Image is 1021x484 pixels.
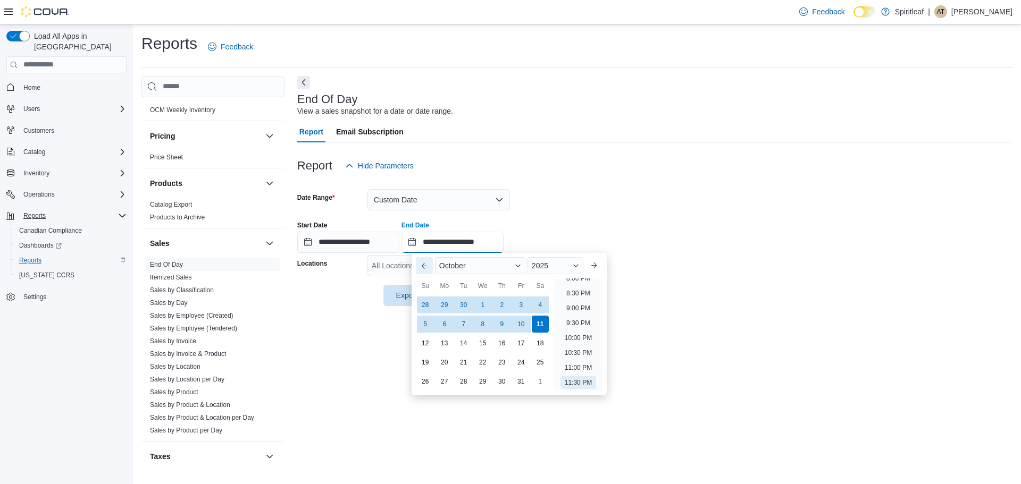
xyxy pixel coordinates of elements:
div: day-30 [493,373,510,390]
span: Users [23,105,40,113]
button: Previous Month [416,257,433,274]
h3: End Of Day [297,93,358,106]
a: Sales by Employee (Tendered) [150,325,237,332]
div: day-26 [417,373,434,390]
div: Mo [436,277,453,294]
div: day-5 [417,316,434,333]
div: Button. Open the month selector. October is currently selected. [435,257,525,274]
div: day-7 [455,316,472,333]
div: day-10 [513,316,530,333]
span: Load All Apps in [GEOGRAPHIC_DATA] [30,31,127,52]
span: Settings [23,293,46,301]
span: Reports [15,254,127,267]
span: Dashboards [19,241,62,250]
span: Catalog [23,148,45,156]
button: Next month [585,257,602,274]
div: day-4 [532,296,549,313]
a: Sales by Invoice & Product [150,350,226,358]
div: day-1 [532,373,549,390]
div: day-29 [474,373,491,390]
span: Canadian Compliance [19,226,82,235]
span: Catalog [19,146,127,158]
div: day-1 [474,296,491,313]
span: Operations [23,190,55,199]
div: day-28 [455,373,472,390]
span: Catalog Export [150,200,192,209]
span: Reports [19,256,41,265]
button: Pricing [150,131,261,141]
a: Catalog Export [150,201,192,208]
span: Customers [23,126,54,135]
button: Operations [2,187,131,202]
span: [US_STATE] CCRS [19,271,74,279]
span: October [439,261,466,270]
a: Sales by Employee (Created) [150,312,233,319]
a: Sales by Product & Location [150,401,230,409]
button: Sales [150,238,261,249]
div: View a sales snapshot for a date or date range. [297,106,453,117]
div: day-9 [493,316,510,333]
button: Customers [2,123,131,138]
span: Customers [19,124,127,137]
div: Sales [141,258,284,441]
li: 8:00 PM [562,272,595,285]
div: We [474,277,491,294]
div: day-21 [455,354,472,371]
li: 10:00 PM [560,332,596,344]
span: 2025 [532,261,548,270]
div: Su [417,277,434,294]
span: Products to Archive [150,213,205,222]
button: Reports [2,208,131,223]
span: Sales by Invoice [150,337,196,345]
div: Pricing [141,151,284,168]
input: Dark Mode [853,6,876,18]
h3: Pricing [150,131,175,141]
div: day-14 [455,335,472,352]
h3: Products [150,178,182,189]
span: Sales by Product [150,388,198,396]
div: day-16 [493,335,510,352]
button: Pricing [263,130,276,142]
span: AT [937,5,944,18]
a: Home [19,81,45,94]
div: OCM [141,104,284,121]
label: Locations [297,259,328,268]
a: Customers [19,124,58,137]
div: day-29 [436,296,453,313]
label: Start Date [297,221,328,230]
li: 9:00 PM [562,302,595,315]
a: Sales by Day [150,299,188,307]
div: day-2 [493,296,510,313]
span: Washington CCRS [15,269,127,282]
button: Export [383,285,443,306]
span: Reports [23,211,46,220]
div: day-15 [474,335,491,352]
div: day-13 [436,335,453,352]
a: Sales by Product & Location per Day [150,414,254,421]
span: Inventory [19,167,127,180]
div: Sa [532,277,549,294]
button: Taxes [150,451,261,462]
span: Itemized Sales [150,273,192,282]
p: | [928,5,930,18]
span: Dashboards [15,239,127,252]
a: End Of Day [150,261,183,268]
div: October, 2025 [416,295,550,391]
div: day-25 [532,354,549,371]
div: day-17 [513,335,530,352]
span: End Of Day [150,260,183,269]
span: Hide Parameters [358,160,414,171]
h3: Sales [150,238,170,249]
a: Feedback [204,36,257,57]
button: Reports [11,253,131,268]
span: Home [23,83,40,92]
a: Sales by Location per Day [150,376,224,383]
span: Sales by Classification [150,286,214,294]
div: day-18 [532,335,549,352]
span: Canadian Compliance [15,224,127,237]
li: 10:30 PM [560,346,596,359]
